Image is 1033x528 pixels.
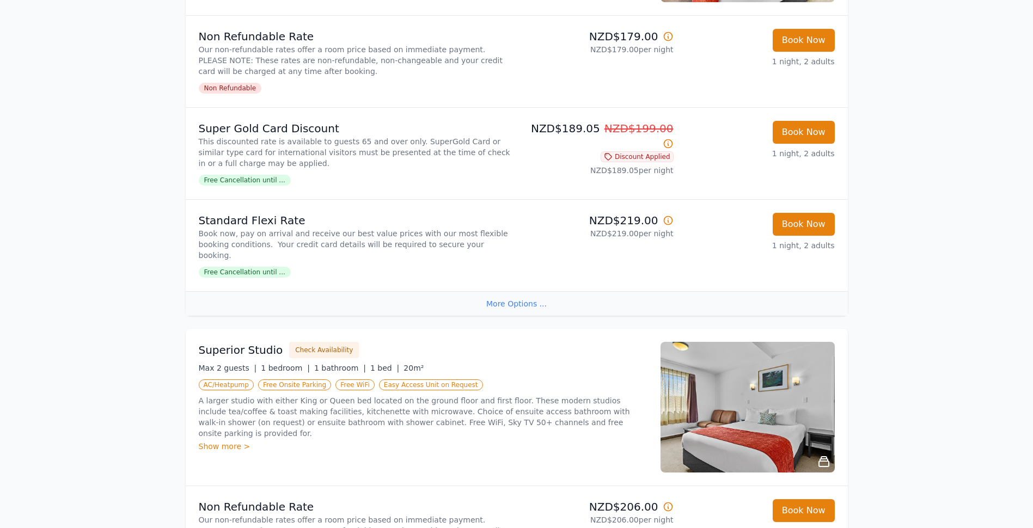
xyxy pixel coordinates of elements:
[199,267,291,278] span: Free Cancellation until ...
[199,83,262,94] span: Non Refundable
[199,441,647,452] div: Show more >
[370,364,399,372] span: 1 bed |
[379,379,483,390] span: Easy Access Unit on Request
[199,44,512,77] p: Our non-refundable rates offer a room price based on immediate payment. PLEASE NOTE: These rates ...
[404,364,424,372] span: 20m²
[199,499,512,514] p: Non Refundable Rate
[521,29,674,44] p: NZD$179.00
[199,136,512,169] p: This discounted rate is available to guests 65 and over only. SuperGold Card or similar type card...
[258,379,331,390] span: Free Onsite Parking
[199,29,512,44] p: Non Refundable Rate
[601,151,674,162] span: Discount Applied
[199,213,512,228] p: Standard Flexi Rate
[199,175,291,186] span: Free Cancellation until ...
[199,379,254,390] span: AC/Heatpump
[199,364,257,372] span: Max 2 guests |
[314,364,366,372] span: 1 bathroom |
[199,121,512,136] p: Super Gold Card Discount
[521,499,674,514] p: NZD$206.00
[261,364,310,372] span: 1 bedroom |
[521,228,674,239] p: NZD$219.00 per night
[289,342,359,358] button: Check Availability
[604,122,674,135] span: NZD$199.00
[773,29,835,52] button: Book Now
[199,342,283,358] h3: Superior Studio
[521,213,674,228] p: NZD$219.00
[199,228,512,261] p: Book now, pay on arrival and receive our best value prices with our most flexible booking conditi...
[521,44,674,55] p: NZD$179.00 per night
[186,291,848,316] div: More Options ...
[521,121,674,151] p: NZD$189.05
[682,56,835,67] p: 1 night, 2 adults
[773,499,835,522] button: Book Now
[682,148,835,159] p: 1 night, 2 adults
[773,213,835,236] button: Book Now
[521,514,674,525] p: NZD$206.00 per night
[682,240,835,251] p: 1 night, 2 adults
[199,395,647,439] p: A larger studio with either King or Queen bed located on the ground floor and first floor. These ...
[521,165,674,176] p: NZD$189.05 per night
[773,121,835,144] button: Book Now
[335,379,375,390] span: Free WiFi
